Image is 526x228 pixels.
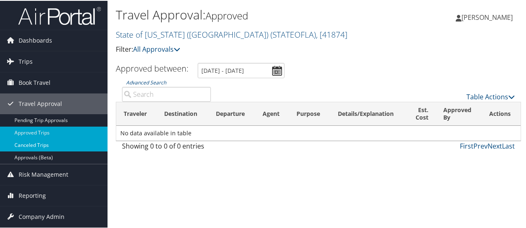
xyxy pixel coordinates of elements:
[488,141,502,150] a: Next
[466,91,515,101] a: Table Actions
[19,29,52,50] span: Dashboards
[502,141,515,150] a: Last
[208,101,255,125] th: Departure: activate to sort column ascending
[116,125,521,140] td: No data available in table
[133,44,180,53] a: All Approvals
[473,141,488,150] a: Prev
[460,141,473,150] a: First
[116,28,347,39] a: State of [US_STATE] ([GEOGRAPHIC_DATA])
[19,72,50,92] span: Book Travel
[270,28,316,39] span: ( STATEOFLA )
[116,5,386,23] h1: Travel Approval:
[19,50,33,71] span: Trips
[456,4,521,29] a: [PERSON_NAME]
[461,12,513,21] span: [PERSON_NAME]
[436,101,482,125] th: Approved By: activate to sort column ascending
[116,62,189,73] h3: Approved between:
[19,93,62,113] span: Travel Approval
[126,78,166,85] a: Advanced Search
[19,185,46,205] span: Reporting
[289,101,330,125] th: Purpose
[316,28,347,39] span: , [ 41874 ]
[116,43,386,54] p: Filter:
[198,62,285,77] input: [DATE] - [DATE]
[206,8,248,22] small: Approved
[122,86,211,101] input: Advanced Search
[116,101,157,125] th: Traveler: activate to sort column ascending
[19,206,65,226] span: Company Admin
[330,101,406,125] th: Details/Explanation
[18,5,101,25] img: airportal-logo.png
[406,101,436,125] th: Est. Cost: activate to sort column ascending
[157,101,208,125] th: Destination: activate to sort column ascending
[19,163,68,184] span: Risk Management
[122,140,211,154] div: Showing 0 to 0 of 0 entries
[482,101,521,125] th: Actions
[255,101,289,125] th: Agent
